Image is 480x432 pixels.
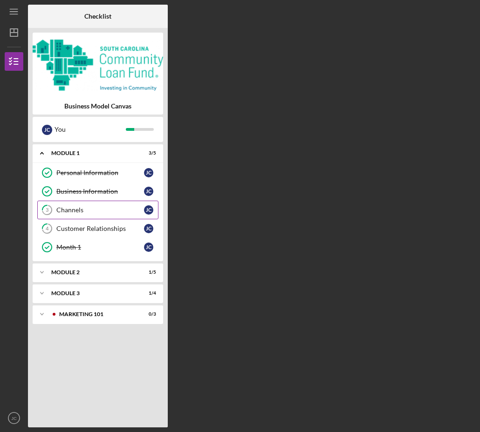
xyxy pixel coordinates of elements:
div: Customer Relationships [56,225,144,232]
div: 1 / 5 [139,270,156,275]
div: J C [144,224,153,233]
div: Personal Information [56,169,144,176]
a: 4Customer RelationshipsJC [37,219,158,238]
div: 3 / 5 [139,150,156,156]
button: JC [5,409,23,427]
a: Month 1JC [37,238,158,256]
a: Business InformationJC [37,182,158,201]
div: J C [144,205,153,215]
div: Module 1 [51,150,133,156]
div: 1 / 4 [139,290,156,296]
div: Marketing 101 [59,311,133,317]
div: J C [42,125,52,135]
div: J C [144,243,153,252]
tspan: 3 [46,207,48,213]
b: Business Model Canvas [64,102,131,110]
div: Business Information [56,188,144,195]
text: JC [11,416,17,421]
a: Personal InformationJC [37,163,158,182]
a: 3ChannelsJC [37,201,158,219]
div: You [55,121,126,137]
div: Module 3 [51,290,133,296]
div: Module 2 [51,270,133,275]
div: 0 / 3 [139,311,156,317]
div: Month 1 [56,243,144,251]
tspan: 4 [46,226,49,232]
img: Product logo [33,37,163,93]
b: Checklist [84,13,111,20]
div: Channels [56,206,144,214]
div: J C [144,168,153,177]
div: J C [144,187,153,196]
